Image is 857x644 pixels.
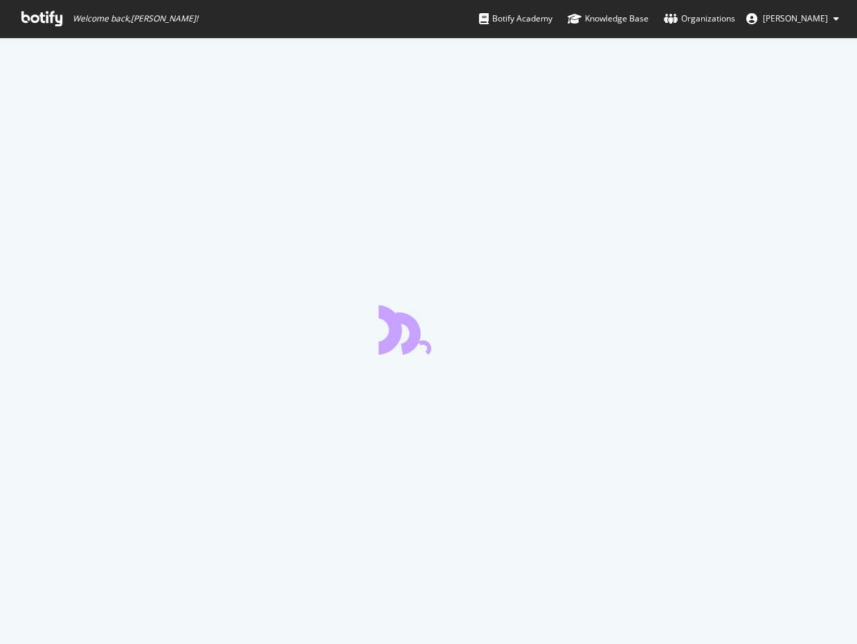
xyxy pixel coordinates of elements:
div: Organizations [664,12,735,26]
button: [PERSON_NAME] [735,8,850,30]
div: Botify Academy [479,12,552,26]
div: animation [379,305,478,355]
span: Craig Harkins [763,12,828,24]
div: Knowledge Base [568,12,649,26]
span: Welcome back, [PERSON_NAME] ! [73,13,198,24]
